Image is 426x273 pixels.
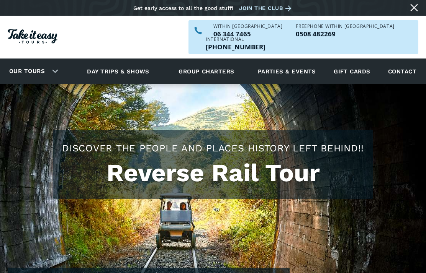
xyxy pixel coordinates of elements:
[296,24,394,29] div: Freephone WITHIN [GEOGRAPHIC_DATA]
[239,3,294,13] a: Join the club
[133,5,233,11] div: Get early access to all the good stuff!
[296,31,394,37] a: Call us freephone within NZ on 0508482269
[61,141,365,155] h2: Discover the people and places history left behind!!
[384,61,420,82] a: Contact
[61,159,365,187] h1: Reverse Rail Tour
[77,61,159,82] a: Day trips & shows
[408,2,420,14] a: Close message
[8,29,57,44] img: Take it easy Tours logo
[213,31,282,37] p: 06 344 7465
[8,25,57,49] a: Homepage
[206,37,265,42] div: International
[3,62,51,80] a: Our tours
[206,44,265,50] p: [PHONE_NUMBER]
[213,24,282,29] div: WITHIN [GEOGRAPHIC_DATA]
[169,61,244,82] a: Group charters
[330,61,374,82] a: Gift cards
[296,31,394,37] p: 0508 482269
[213,31,282,37] a: Call us within NZ on 063447465
[206,44,265,50] a: Call us outside of NZ on +6463447465
[254,61,320,82] a: Parties & events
